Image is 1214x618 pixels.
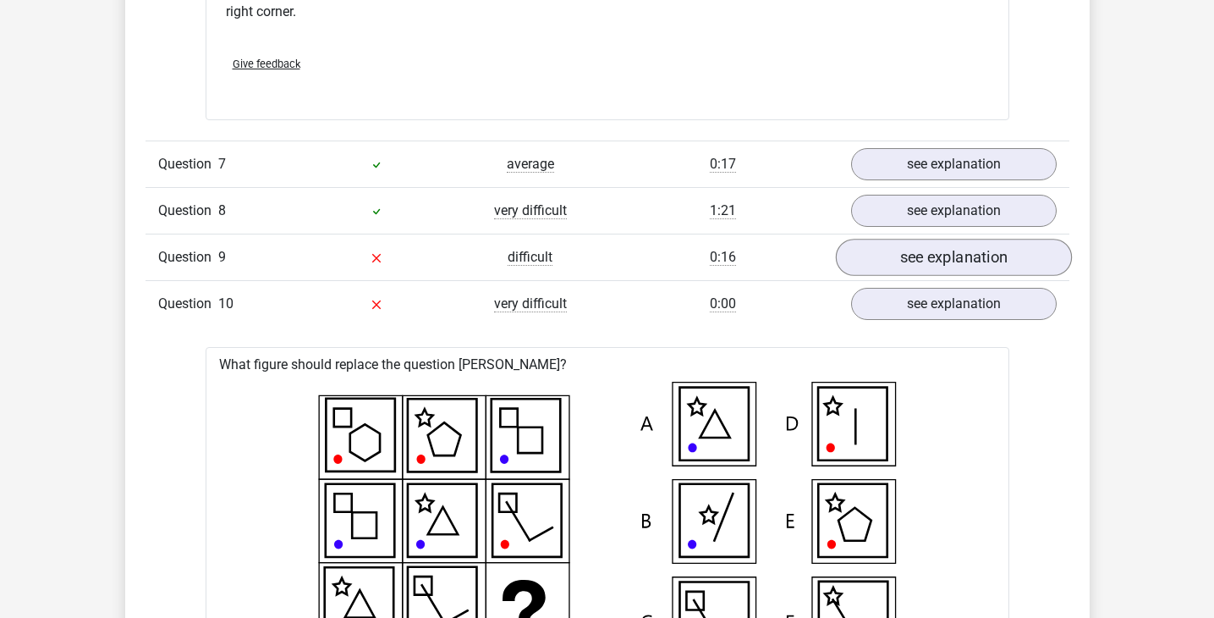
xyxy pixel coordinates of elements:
[158,201,218,221] span: Question
[710,202,736,219] span: 1:21
[508,249,552,266] span: difficult
[494,295,567,312] span: very difficult
[851,288,1057,320] a: see explanation
[218,249,226,265] span: 9
[158,294,218,314] span: Question
[218,295,233,312] span: 10
[233,58,300,70] span: Give feedback
[494,202,567,219] span: very difficult
[158,247,218,268] span: Question
[710,295,736,312] span: 0:00
[710,156,736,173] span: 0:17
[710,249,736,266] span: 0:16
[218,202,226,218] span: 8
[835,239,1071,276] a: see explanation
[218,156,226,172] span: 7
[851,148,1057,180] a: see explanation
[158,154,218,174] span: Question
[507,156,554,173] span: average
[851,195,1057,227] a: see explanation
